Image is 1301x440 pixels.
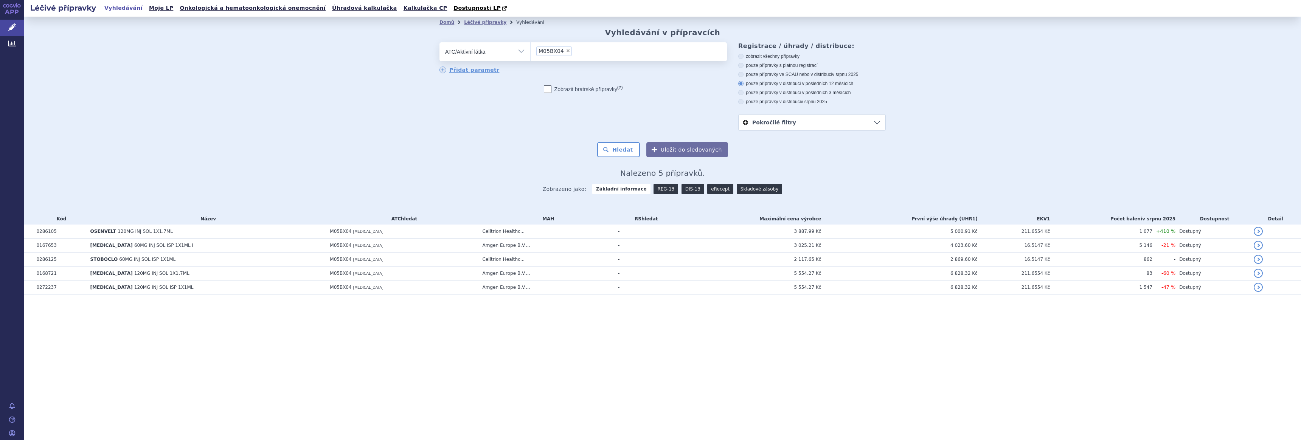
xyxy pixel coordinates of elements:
th: ATC [326,213,478,225]
td: 1 547 [1050,280,1152,294]
h2: Léčivé přípravky [24,3,102,13]
th: Detail [1250,213,1301,225]
h2: Vyhledávání v přípravcích [605,28,720,37]
span: M05BX04 [330,243,351,248]
td: 862 [1050,253,1152,266]
abbr: (?) [617,85,623,90]
span: [MEDICAL_DATA] [353,257,383,262]
a: REG-13 [654,184,678,194]
td: Dostupný [1175,253,1250,266]
td: Dostupný [1175,280,1250,294]
td: - [614,280,674,294]
span: M05BX04 [330,285,351,290]
li: Vyhledávání [516,17,554,28]
td: Celltrion Healthc... [479,253,614,266]
span: × [566,48,570,53]
span: [MEDICAL_DATA] [353,285,383,290]
td: 5 554,27 Kč [674,280,821,294]
th: EKV1 [978,213,1050,225]
span: M05BX04 [330,229,351,234]
th: Dostupnost [1175,213,1250,225]
td: Celltrion Healthc... [479,225,614,239]
span: v srpnu 2025 [801,99,827,104]
td: 5 554,27 Kč [674,266,821,280]
span: [MEDICAL_DATA] [90,271,133,276]
a: Vyhledávání [102,3,145,13]
span: +410 % [1156,228,1175,234]
span: [MEDICAL_DATA] [353,243,383,248]
td: 211,6554 Kč [978,225,1050,239]
td: 211,6554 Kč [978,266,1050,280]
td: 3 025,21 Kč [674,239,821,253]
label: pouze přípravky v distribuci v posledních 3 měsících [738,90,886,96]
td: 0286125 [33,253,86,266]
a: detail [1254,227,1263,236]
td: 1 077 [1050,225,1152,239]
a: detail [1254,255,1263,264]
span: v srpnu 2025 [1142,216,1175,222]
span: M05BX04 [330,271,351,276]
label: pouze přípravky v distribuci [738,99,886,105]
td: 4 023,60 Kč [821,239,977,253]
span: 60MG INJ SOL ISP 1X1ML I [134,243,193,248]
td: 0286105 [33,225,86,239]
td: Dostupný [1175,266,1250,280]
a: hledat [401,216,417,222]
td: 2 117,65 Kč [674,253,821,266]
td: 0168721 [33,266,86,280]
td: 2 869,60 Kč [821,253,977,266]
span: -60 % [1161,270,1175,276]
span: Dostupnosti LP [453,5,501,11]
a: Moje LP [147,3,175,13]
td: 211,6554 Kč [978,280,1050,294]
th: MAH [479,213,614,225]
a: detail [1254,283,1263,292]
td: 6 828,32 Kč [821,280,977,294]
td: 6 828,32 Kč [821,266,977,280]
input: M05BX04 [574,46,578,56]
button: Hledat [597,142,640,157]
a: DIS-13 [682,184,704,194]
a: Skladové zásoby [737,184,782,194]
a: Léčivé přípravky [464,20,506,25]
td: 16,5147 Kč [978,253,1050,266]
td: Amgen Europe B.V.... [479,239,614,253]
label: pouze přípravky s platnou registrací [738,62,886,68]
span: Zobrazeno jako: [543,184,587,194]
h3: Registrace / úhrady / distribuce: [738,42,886,50]
a: eRecept [707,184,733,194]
label: pouze přípravky ve SCAU nebo v distribuci [738,71,886,77]
td: Dostupný [1175,225,1250,239]
label: pouze přípravky v distribuci v posledních 12 měsících [738,81,886,87]
span: Nalezeno 5 přípravků. [620,169,705,178]
span: [MEDICAL_DATA] [353,229,383,234]
span: [MEDICAL_DATA] [90,285,133,290]
th: RS [614,213,674,225]
span: 120MG INJ SOL ISP 1X1ML [134,285,194,290]
td: 0272237 [33,280,86,294]
td: 83 [1050,266,1152,280]
td: 3 887,99 Kč [674,225,821,239]
strong: Základní informace [592,184,650,194]
a: detail [1254,269,1263,278]
a: Kalkulačka CP [401,3,450,13]
td: 0167653 [33,239,86,253]
th: Počet balení [1050,213,1175,225]
span: M05BX04 [330,257,351,262]
a: Onkologická a hematoonkologická onemocnění [177,3,328,13]
td: 16,5147 Kč [978,239,1050,253]
a: Úhradová kalkulačka [330,3,399,13]
td: 5 000,91 Kč [821,225,977,239]
a: Přidat parametr [439,67,500,73]
a: vyhledávání neobsahuje žádnou platnou referenční skupinu [641,216,658,222]
td: Amgen Europe B.V.... [479,280,614,294]
td: Amgen Europe B.V.... [479,266,614,280]
label: Zobrazit bratrské přípravky [544,85,623,93]
th: Maximální cena výrobce [674,213,821,225]
del: hledat [641,216,658,222]
td: - [614,266,674,280]
span: 60MG INJ SOL ISP 1X1ML [119,257,175,262]
span: -21 % [1161,242,1175,248]
td: - [614,253,674,266]
span: M05BX04 [539,48,564,54]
